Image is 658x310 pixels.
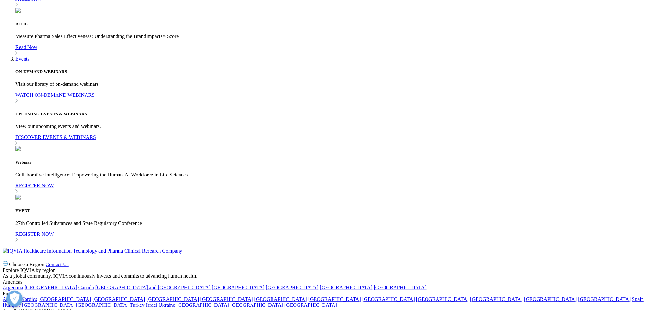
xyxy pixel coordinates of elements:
a: WATCH ON-DEMAND WEBINARS [15,92,655,104]
a: Nordics [21,296,37,302]
p: Measure Pharma Sales Effectiveness: Understanding the BrandImpact™ Score [15,34,655,39]
a: Israel [146,302,158,308]
a: [GEOGRAPHIC_DATA] [92,296,145,302]
a: [GEOGRAPHIC_DATA] [524,296,577,302]
div: Explore IQVIA by region [3,267,655,273]
a: [GEOGRAPHIC_DATA] [308,296,361,302]
a: Ukraine [159,302,175,308]
a: [GEOGRAPHIC_DATA] and [GEOGRAPHIC_DATA] [95,285,211,290]
a: Argentina [3,285,23,290]
a: [GEOGRAPHIC_DATA] [362,296,415,302]
img: 3661_custom-photo_two-people-looking-at-data-on-blank-screens.png [15,8,21,13]
img: 4070_futuristic-telemedicine-services-using-ai-diagnostic-tools_navigation.jpg [15,146,21,151]
a: [GEOGRAPHIC_DATA] [200,296,253,302]
a: [GEOGRAPHIC_DATA] [76,302,129,308]
a: Read Now [15,45,655,56]
div: As a global community, IQVIA continuously invests and commits to advancing human health. [3,273,655,279]
a: [GEOGRAPHIC_DATA] [470,296,523,302]
a: Canada [78,285,94,290]
a: [GEOGRAPHIC_DATA] [22,302,75,308]
p: Collaborative Intelligence: Empowering the Human-AI Workforce in Life Sciences [15,172,655,178]
h5: EVENT [15,208,655,213]
h5: UPCOMING EVENTS & WEBINARS [15,111,655,116]
a: [GEOGRAPHIC_DATA] [284,302,337,308]
h5: Webinar [15,160,655,165]
p: View our upcoming events and webinars. [15,124,655,129]
a: Hungary [3,302,21,308]
a: [GEOGRAPHIC_DATA] [266,285,318,290]
a: Turkey [130,302,145,308]
a: REGISTER NOW [15,231,655,243]
p: Visit our library of on-demand webinars. [15,81,655,87]
a: Events [15,56,30,62]
a: Contact Us [46,262,69,267]
a: [GEOGRAPHIC_DATA] [578,296,631,302]
a: [GEOGRAPHIC_DATA] [231,302,283,308]
a: [GEOGRAPHIC_DATA] [25,285,77,290]
a: Adriatic [3,296,19,302]
a: [GEOGRAPHIC_DATA] [38,296,91,302]
a: Spain [632,296,644,302]
h5: BLOG [15,21,655,26]
button: Open Preferences [6,291,23,307]
img: 132_pharmaceutircal-research.jpg [15,195,21,200]
span: Choose a Region [9,262,44,267]
a: DISCOVER EVENTS & WEBINARS [15,135,655,146]
a: [GEOGRAPHIC_DATA] [416,296,469,302]
a: [GEOGRAPHIC_DATA] [146,296,199,302]
div: Europe [3,291,655,296]
h5: ON-DEMAND WEBINARS [15,69,655,74]
a: REGISTER NOW [15,183,655,195]
a: [GEOGRAPHIC_DATA] [320,285,373,290]
a: [GEOGRAPHIC_DATA] [254,296,307,302]
a: [GEOGRAPHIC_DATA] [177,302,229,308]
a: [GEOGRAPHIC_DATA] [212,285,264,290]
div: Americas [3,279,655,285]
a: [GEOGRAPHIC_DATA] [374,285,427,290]
p: 27th Controlled Substances and State Regulatory Conference [15,220,655,226]
img: IQVIA Healthcare Information Technology and Pharma Clinical Research Company [3,248,182,254]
